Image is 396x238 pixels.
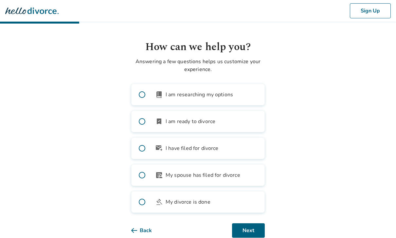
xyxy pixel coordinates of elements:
[166,91,233,99] span: I am researching my options
[131,223,162,238] button: Back
[155,91,163,99] span: book_2
[166,118,215,125] span: I am ready to divorce
[166,144,219,152] span: I have filed for divorce
[166,171,240,179] span: My spouse has filed for divorce
[363,207,396,238] iframe: Chat Widget
[131,58,265,73] p: Answering a few questions helps us customize your experience.
[350,3,391,18] button: Sign Up
[155,198,163,206] span: gavel
[155,171,163,179] span: article_person
[155,118,163,125] span: bookmark_check
[131,39,265,55] h1: How can we help you?
[155,144,163,152] span: outgoing_mail
[166,198,210,206] span: My divorce is done
[232,223,265,238] button: Next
